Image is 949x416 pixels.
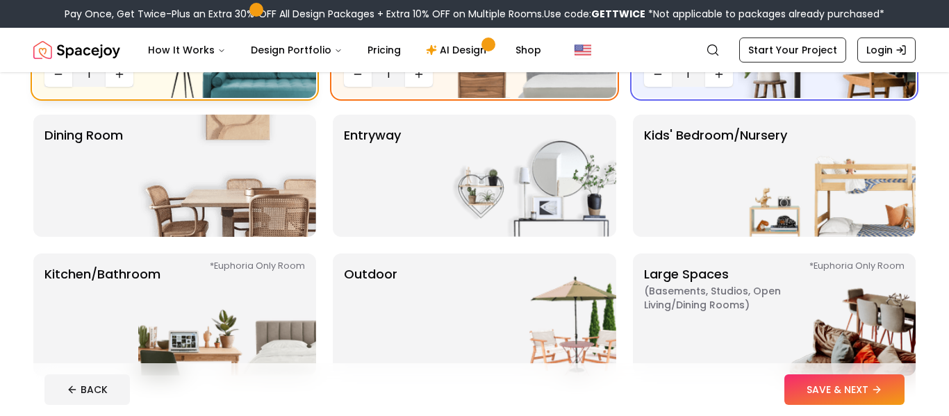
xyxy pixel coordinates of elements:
a: AI Design [415,36,502,64]
img: Outdoor [438,253,616,376]
p: Dining Room [44,126,123,226]
img: Kitchen/Bathroom *Euphoria Only [138,253,316,376]
button: SAVE & NEXT [784,374,905,405]
button: How It Works [137,36,237,64]
button: Increase quantity [405,62,433,87]
img: Kids' Bedroom/Nursery [738,115,916,237]
p: Kitchen/Bathroom [44,265,160,365]
div: Pay Once, Get Twice-Plus an Extra 30% OFF All Design Packages + Extra 10% OFF on Multiple Rooms. [65,7,884,21]
span: *Not applicable to packages already purchased* [645,7,884,21]
b: GETTWICE [591,7,645,21]
a: Start Your Project [739,38,846,63]
img: Spacejoy Logo [33,36,120,64]
p: Kids' Bedroom/Nursery [644,126,787,226]
span: 1 [78,66,100,83]
span: 1 [677,66,700,83]
img: entryway [438,115,616,237]
button: Increase quantity [106,62,133,87]
span: ( Basements, Studios, Open living/dining rooms ) [644,284,818,312]
a: Login [857,38,916,63]
p: Outdoor [344,265,397,365]
button: Design Portfolio [240,36,354,64]
span: 1 [377,66,399,83]
nav: Main [137,36,552,64]
p: Large Spaces [644,265,818,365]
p: entryway [344,126,401,226]
button: Decrease quantity [644,62,672,87]
a: Spacejoy [33,36,120,64]
img: Dining Room [138,115,316,237]
span: Use code: [544,7,645,21]
img: Large Spaces *Euphoria Only [738,253,916,376]
img: United States [575,42,591,58]
button: BACK [44,374,130,405]
button: Decrease quantity [344,62,372,87]
a: Shop [504,36,552,64]
button: Increase quantity [705,62,733,87]
a: Pricing [356,36,412,64]
button: Decrease quantity [44,62,72,87]
nav: Global [33,28,916,72]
